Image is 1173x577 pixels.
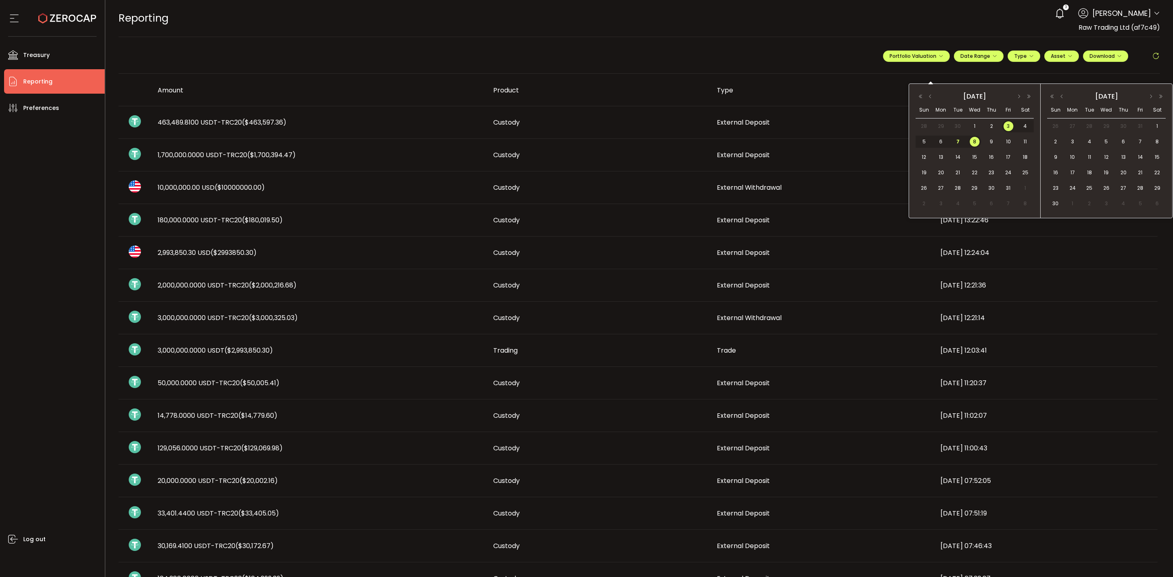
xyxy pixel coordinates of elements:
[158,183,265,192] span: 10,000,000.00 USD
[1118,183,1128,193] span: 27
[936,90,1013,103] div: [DATE]
[1152,199,1162,208] span: 6
[1051,168,1061,178] span: 16
[1136,199,1145,208] span: 5
[493,248,520,257] span: Custody
[1115,102,1132,118] th: Thu
[242,215,283,225] span: ($180,019.50)
[1017,102,1034,118] th: Sat
[953,199,963,208] span: 4
[1132,102,1149,118] th: Fri
[1004,137,1013,147] span: 10
[1064,102,1081,118] th: Mon
[1136,168,1145,178] span: 21
[129,180,141,193] img: usd_portfolio.svg
[493,411,520,420] span: Custody
[934,248,1158,257] div: [DATE] 12:24:04
[919,168,929,178] span: 19
[1092,8,1151,19] span: [PERSON_NAME]
[953,152,963,162] span: 14
[934,313,1158,323] div: [DATE] 12:21:14
[986,137,996,147] span: 9
[934,509,1158,518] div: [DATE] 07:51:19
[249,281,297,290] span: ($2,000,216.68)
[238,509,279,518] span: ($33,405.05)
[158,313,298,323] span: 3,000,000.0000 USDT-TRC20
[129,376,141,388] img: usdt_portfolio.svg
[1047,102,1064,118] th: Sun
[1090,53,1122,59] span: Download
[936,137,946,147] span: 6
[241,443,283,453] span: ($129,069.98)
[1085,137,1094,147] span: 4
[1068,90,1145,103] div: [DATE]
[1118,152,1128,162] span: 13
[129,506,141,518] img: usdt_portfolio.svg
[1014,53,1034,59] span: Type
[1004,183,1013,193] span: 31
[983,102,1000,118] th: Thu
[158,248,257,257] span: 2,993,850.30 USD
[1051,152,1061,162] span: 9
[1101,137,1111,147] span: 5
[493,346,518,355] span: Trading
[717,248,770,257] span: External Deposit
[23,102,59,114] span: Preferences
[1085,199,1094,208] span: 2
[1085,183,1094,193] span: 25
[493,541,520,551] span: Custody
[158,476,278,485] span: 20,000.0000 USDT-TRC20
[493,281,520,290] span: Custody
[1044,50,1079,62] button: Asset
[1068,183,1077,193] span: 24
[211,248,257,257] span: ($2993850.30)
[717,541,770,551] span: External Deposit
[1152,168,1162,178] span: 22
[936,152,946,162] span: 13
[158,411,277,420] span: 14,778.0000 USDT-TRC20
[1118,168,1128,178] span: 20
[717,443,770,453] span: External Deposit
[158,443,283,453] span: 129,056.0000 USDT-TRC20
[949,102,966,118] th: Tue
[986,121,996,131] span: 2
[240,378,279,388] span: ($50,005.41)
[717,476,770,485] span: External Deposit
[129,474,141,486] img: usdt_portfolio.svg
[916,102,932,118] th: Sun
[247,150,296,160] span: ($1,700,394.47)
[158,346,273,355] span: 3,000,000.0000 USDT
[493,118,520,127] span: Custody
[23,533,46,545] span: Log out
[1136,183,1145,193] span: 28
[1079,23,1160,32] span: Raw Trading Ltd (af7c49)
[1065,4,1067,10] span: 3
[953,168,963,178] span: 21
[934,378,1158,388] div: [DATE] 11:20:37
[970,199,980,208] span: 5
[158,281,297,290] span: 2,000,000.0000 USDT-TRC20
[1152,152,1162,162] span: 15
[1020,199,1030,208] span: 8
[158,378,279,388] span: 50,000.0000 USDT-TRC20
[158,509,279,518] span: 33,401.4400 USDT-TRC20
[235,541,274,551] span: ($30,172.67)
[934,476,1158,485] div: [DATE] 07:52:05
[1149,102,1166,118] th: Sat
[493,509,520,518] span: Custody
[1136,152,1145,162] span: 14
[1132,538,1173,577] div: Chat Widget
[129,408,141,421] img: usdt_portfolio.svg
[717,150,770,160] span: External Deposit
[934,281,1158,290] div: [DATE] 12:21:36
[493,215,520,225] span: Custody
[717,281,770,290] span: External Deposit
[23,49,50,61] span: Treasury
[1101,152,1111,162] span: 12
[986,199,996,208] span: 6
[1085,152,1094,162] span: 11
[1101,183,1111,193] span: 26
[934,443,1158,453] div: [DATE] 11:00:43
[986,183,996,193] span: 30
[934,83,1158,97] div: Created At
